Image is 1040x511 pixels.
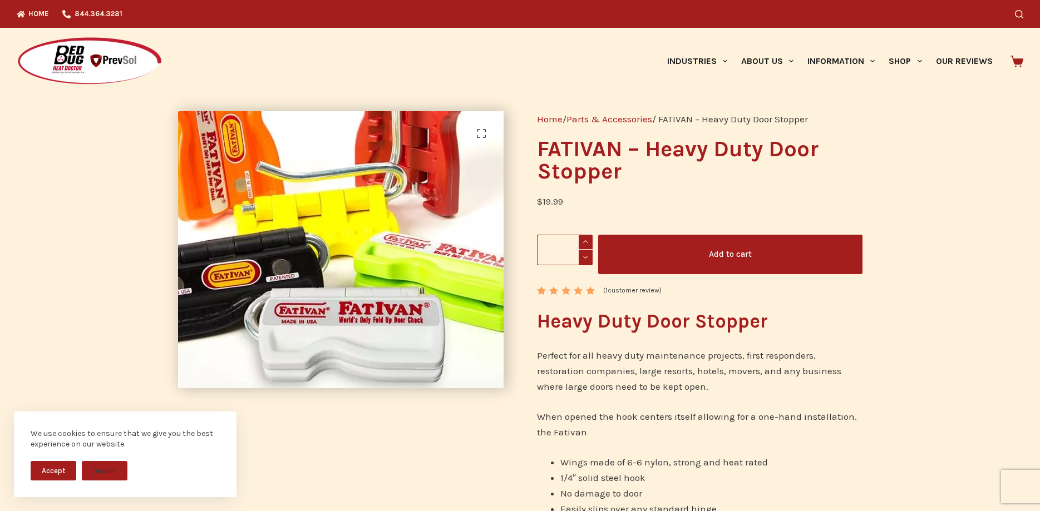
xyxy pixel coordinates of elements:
[537,286,545,304] span: 1
[537,348,862,394] p: Perfect for all heavy duty maintenance projects, first responders, restoration companies, large r...
[17,37,162,86] img: Prevsol/Bed Bug Heat Doctor
[560,470,862,485] li: 1/4″ solid steel hook
[31,461,76,480] button: Accept
[537,196,563,207] bdi: 19.99
[537,286,597,346] span: Rated out of 5 based on customer rating
[882,28,929,95] a: Shop
[660,28,734,95] a: Industries
[660,28,999,95] nav: Primary
[560,454,862,470] li: Wings made of 6-6 nylon, strong and heat rated
[929,28,999,95] a: Our Reviews
[31,428,220,450] div: We use cookies to ensure that we give you the best experience on our website.
[566,113,652,125] a: Parts & Accessories
[537,286,597,295] div: Rated 5.00 out of 5
[801,28,882,95] a: Information
[603,285,662,296] a: (1customer review)
[1015,10,1023,18] button: Search
[598,235,862,274] button: Add to cart
[82,461,127,480] button: Decline
[537,138,862,182] h1: FATIVAN – Heavy Duty Door Stopper
[537,196,543,207] span: $
[537,307,862,336] h2: Heavy Duty Door Stopper
[537,111,862,127] nav: Breadcrumb
[537,113,563,125] a: Home
[470,122,492,145] a: View full-screen image gallery
[734,28,800,95] a: About Us
[537,409,862,440] p: When opened the hook centers itself allowing for a one-hand installation. the Fativan
[537,235,593,265] input: Product quantity
[560,485,862,501] li: No damage to door
[605,286,608,294] span: 1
